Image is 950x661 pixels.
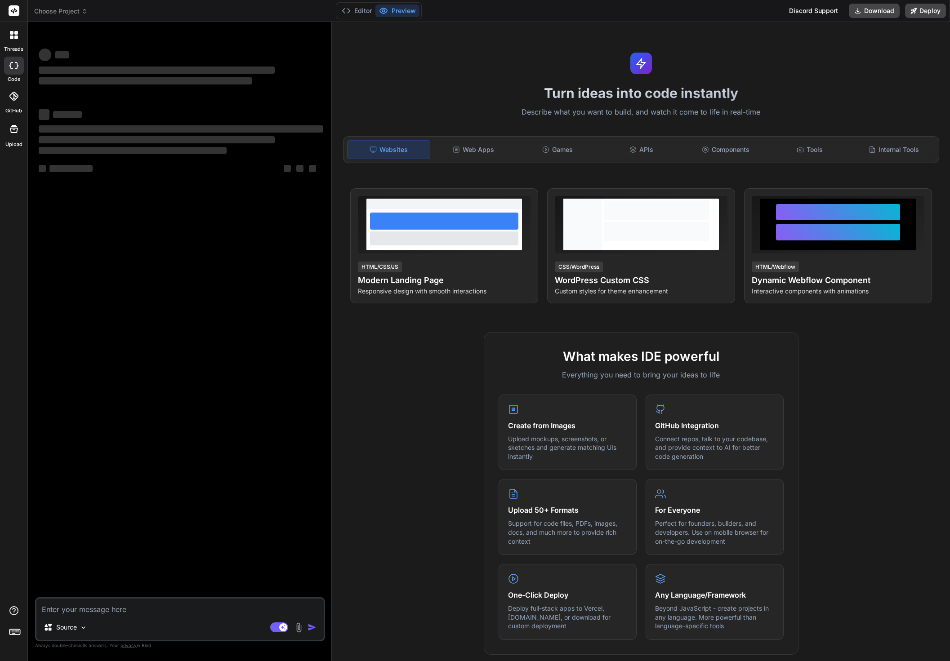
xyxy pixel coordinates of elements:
[752,274,924,287] h4: Dynamic Webflow Component
[358,287,531,296] p: Responsive design with smooth interactions
[655,519,774,546] p: Perfect for founders, builders, and developers. Use on mobile browser for on-the-go development
[39,109,49,120] span: ‌
[752,262,799,272] div: HTML/Webflow
[685,140,767,159] div: Components
[39,67,275,74] span: ‌
[53,111,82,118] span: ‌
[499,347,784,366] h2: What makes IDE powerful
[655,420,774,431] h4: GitHub Integration
[120,643,137,648] span: privacy
[655,590,774,600] h4: Any Language/Framework
[499,369,784,380] p: Everything you need to bring your ideas to life
[853,140,935,159] div: Internal Tools
[5,141,22,148] label: Upload
[39,125,323,133] span: ‌
[432,140,514,159] div: Web Apps
[309,165,316,172] span: ‌
[294,622,304,633] img: attachment
[769,140,851,159] div: Tools
[508,505,627,515] h4: Upload 50+ Formats
[508,435,627,461] p: Upload mockups, screenshots, or sketches and generate matching UIs instantly
[849,4,900,18] button: Download
[508,519,627,546] p: Support for code files, PDFs, images, docs, and much more to provide rich context
[39,165,46,172] span: ‌
[39,77,252,84] span: ‌
[655,604,774,630] p: Beyond JavaScript - create projects in any language. More powerful than language-specific tools
[600,140,682,159] div: APIs
[55,51,69,58] span: ‌
[56,623,77,632] p: Source
[39,136,275,143] span: ‌
[508,604,627,630] p: Deploy full-stack apps to Vercel, [DOMAIN_NAME], or download for custom deployment
[338,85,945,101] h1: Turn ideas into code instantly
[4,45,23,53] label: threads
[347,140,430,159] div: Websites
[284,165,291,172] span: ‌
[34,7,88,16] span: Choose Project
[358,274,531,287] h4: Modern Landing Page
[5,107,22,115] label: GitHub
[508,590,627,600] h4: One-Click Deploy
[49,165,93,172] span: ‌
[905,4,946,18] button: Deploy
[308,623,317,632] img: icon
[375,4,419,17] button: Preview
[655,435,774,461] p: Connect repos, talk to your codebase, and provide context to AI for better code generation
[784,4,843,18] div: Discord Support
[555,262,603,272] div: CSS/WordPress
[80,624,87,631] img: Pick Models
[39,147,227,154] span: ‌
[655,505,774,515] h4: For Everyone
[555,274,727,287] h4: WordPress Custom CSS
[39,49,51,61] span: ‌
[296,165,303,172] span: ‌
[752,287,924,296] p: Interactive components with animations
[516,140,598,159] div: Games
[8,75,20,83] label: code
[338,106,945,118] p: Describe what you want to build, and watch it come to life in real-time
[338,4,375,17] button: Editor
[555,287,727,296] p: Custom styles for theme enhancement
[358,262,402,272] div: HTML/CSS/JS
[35,641,325,650] p: Always double-check its answers. Your in Bind
[508,420,627,431] h4: Create from Images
